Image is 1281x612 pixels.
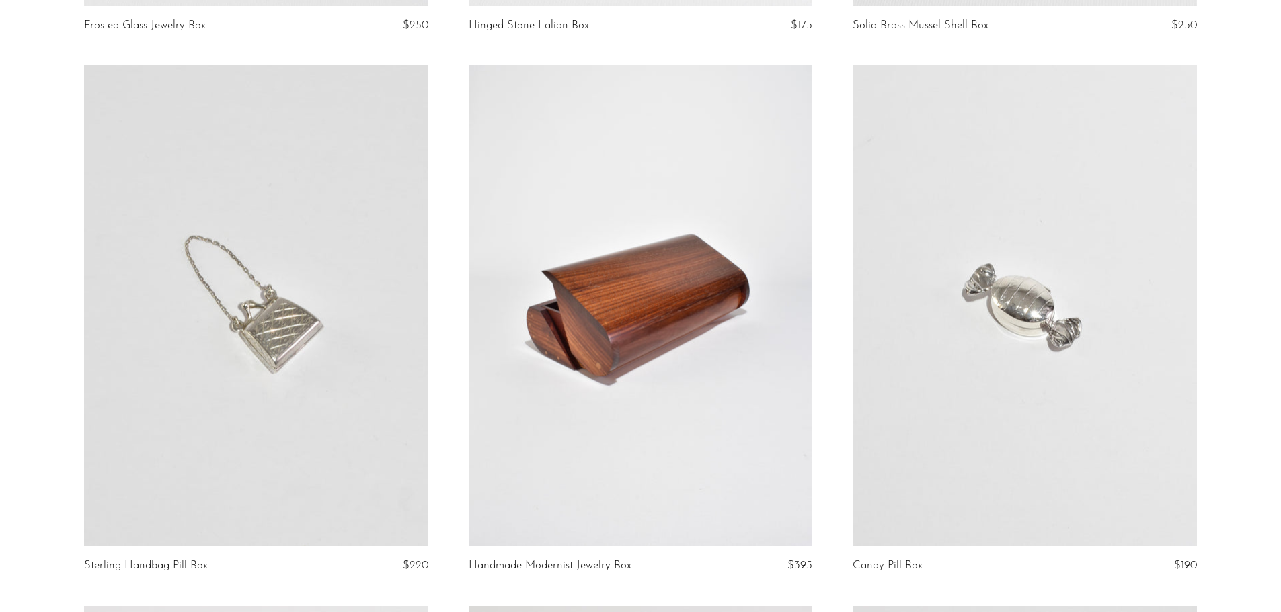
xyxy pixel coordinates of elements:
span: $395 [787,560,812,571]
span: $190 [1174,560,1197,571]
a: Candy Pill Box [853,560,923,572]
span: $250 [403,19,428,31]
span: $175 [791,19,812,31]
a: Sterling Handbag Pill Box [84,560,208,572]
a: Frosted Glass Jewelry Box [84,19,206,32]
span: $250 [1171,19,1197,31]
a: Solid Brass Mussel Shell Box [853,19,988,32]
span: $220 [403,560,428,571]
a: Hinged Stone Italian Box [469,19,589,32]
a: Handmade Modernist Jewelry Box [469,560,631,572]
